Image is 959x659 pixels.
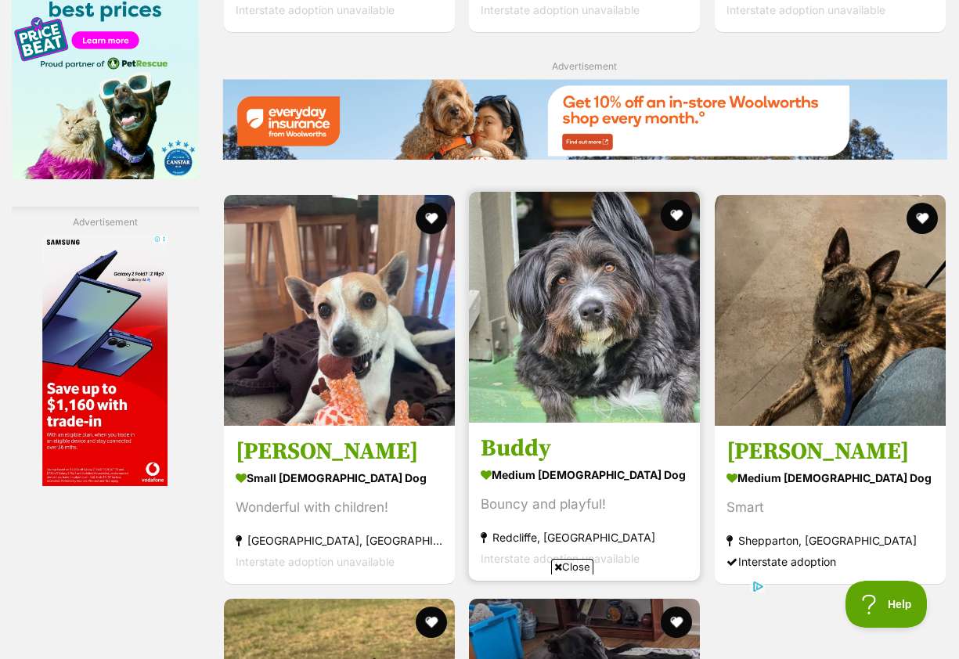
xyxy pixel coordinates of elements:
iframe: Help Scout Beacon - Open [845,581,928,628]
a: [PERSON_NAME] medium [DEMOGRAPHIC_DATA] Dog Smart Shepparton, [GEOGRAPHIC_DATA] Interstate adoption [715,425,946,584]
button: favourite [415,203,446,234]
strong: small [DEMOGRAPHIC_DATA] Dog [236,466,443,489]
h3: Buddy [481,434,688,463]
iframe: Advertisement [195,581,765,651]
div: Interstate adoption [726,551,934,572]
img: Everyday Insurance promotional banner [222,79,947,160]
div: Wonderful with children! [236,497,443,518]
button: favourite [907,203,938,234]
span: Interstate adoption unavailable [236,3,395,16]
h3: [PERSON_NAME] [236,437,443,466]
span: Interstate adoption unavailable [481,552,640,565]
img: Billy - Fox Terrier Dog [224,195,455,426]
img: Buddy - Old English Sheepdog [469,192,700,423]
a: [PERSON_NAME] small [DEMOGRAPHIC_DATA] Dog Wonderful with children! [GEOGRAPHIC_DATA], [GEOGRAPHI... [224,425,455,584]
span: Interstate adoption unavailable [236,555,395,568]
strong: Redcliffe, [GEOGRAPHIC_DATA] [481,527,688,548]
span: Advertisement [552,60,617,72]
a: Everyday Insurance promotional banner [222,79,947,162]
strong: medium [DEMOGRAPHIC_DATA] Dog [481,463,688,486]
strong: [GEOGRAPHIC_DATA], [GEOGRAPHIC_DATA] [236,530,443,551]
span: Close [551,559,593,574]
div: Smart [726,497,934,518]
a: Buddy medium [DEMOGRAPHIC_DATA] Dog Bouncy and playful! Redcliffe, [GEOGRAPHIC_DATA] Interstate a... [469,422,700,581]
img: Jade - Dutch Shepherd Dog [715,195,946,426]
h3: [PERSON_NAME] [726,437,934,466]
strong: Shepparton, [GEOGRAPHIC_DATA] [726,530,934,551]
span: Interstate adoption unavailable [481,3,640,16]
strong: medium [DEMOGRAPHIC_DATA] Dog [726,466,934,489]
button: favourite [661,200,692,231]
span: Interstate adoption unavailable [726,3,885,16]
div: Bouncy and playful! [481,494,688,515]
